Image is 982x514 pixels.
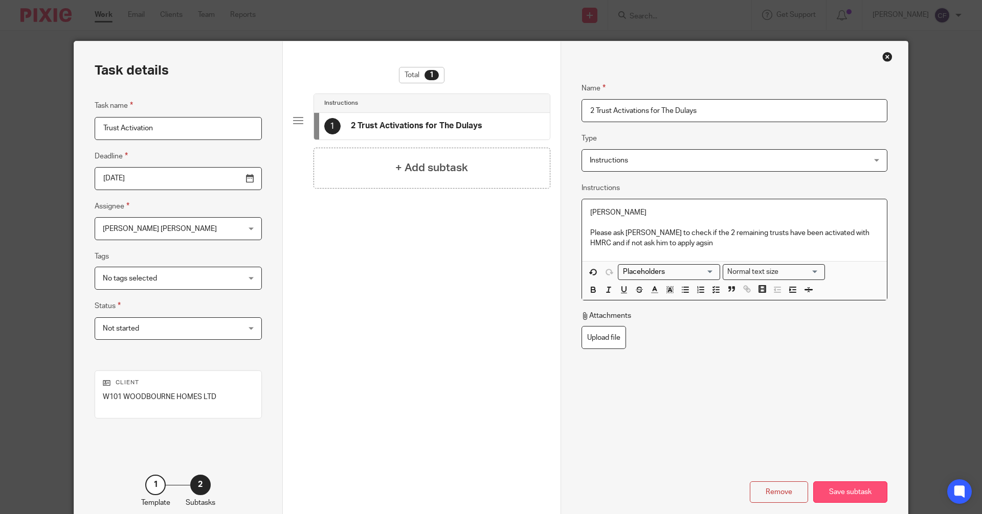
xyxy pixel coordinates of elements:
[582,133,597,144] label: Type
[103,225,217,232] span: [PERSON_NAME] [PERSON_NAME]
[186,498,215,508] p: Subtasks
[723,264,825,280] div: Search for option
[590,207,879,218] p: [PERSON_NAME]
[95,100,133,111] label: Task name
[618,264,720,280] div: Search for option
[813,481,887,503] div: Save subtask
[882,52,892,62] div: Close this dialog window
[750,481,808,503] div: Remove
[590,157,628,164] span: Instructions
[582,183,620,193] label: Instructions
[618,264,720,280] div: Placeholders
[103,392,254,402] p: W101 WOODBOURNE HOMES LTD
[141,498,170,508] p: Template
[145,475,166,495] div: 1
[351,121,482,131] h4: 2 Trust Activations for The Dulays
[725,267,781,277] span: Normal text size
[324,118,341,134] div: 1
[619,267,714,277] input: Search for option
[95,62,169,79] h2: Task details
[324,99,358,107] h4: Instructions
[582,82,606,94] label: Name
[95,251,109,262] label: Tags
[395,160,468,176] h4: + Add subtask
[782,267,819,277] input: Search for option
[103,325,139,332] span: Not started
[582,311,631,321] p: Attachments
[95,300,121,312] label: Status
[103,379,254,387] p: Client
[95,167,262,190] input: Use the arrow keys to pick a date
[95,200,129,212] label: Assignee
[723,264,825,280] div: Text styles
[582,326,626,349] label: Upload file
[190,475,211,495] div: 2
[425,70,439,80] div: 1
[399,67,444,83] div: Total
[95,117,262,140] input: Task name
[95,150,128,162] label: Deadline
[590,228,879,249] p: Please ask [PERSON_NAME] to check if the 2 remaining trusts have been activated with HMRC and if ...
[103,275,157,282] span: No tags selected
